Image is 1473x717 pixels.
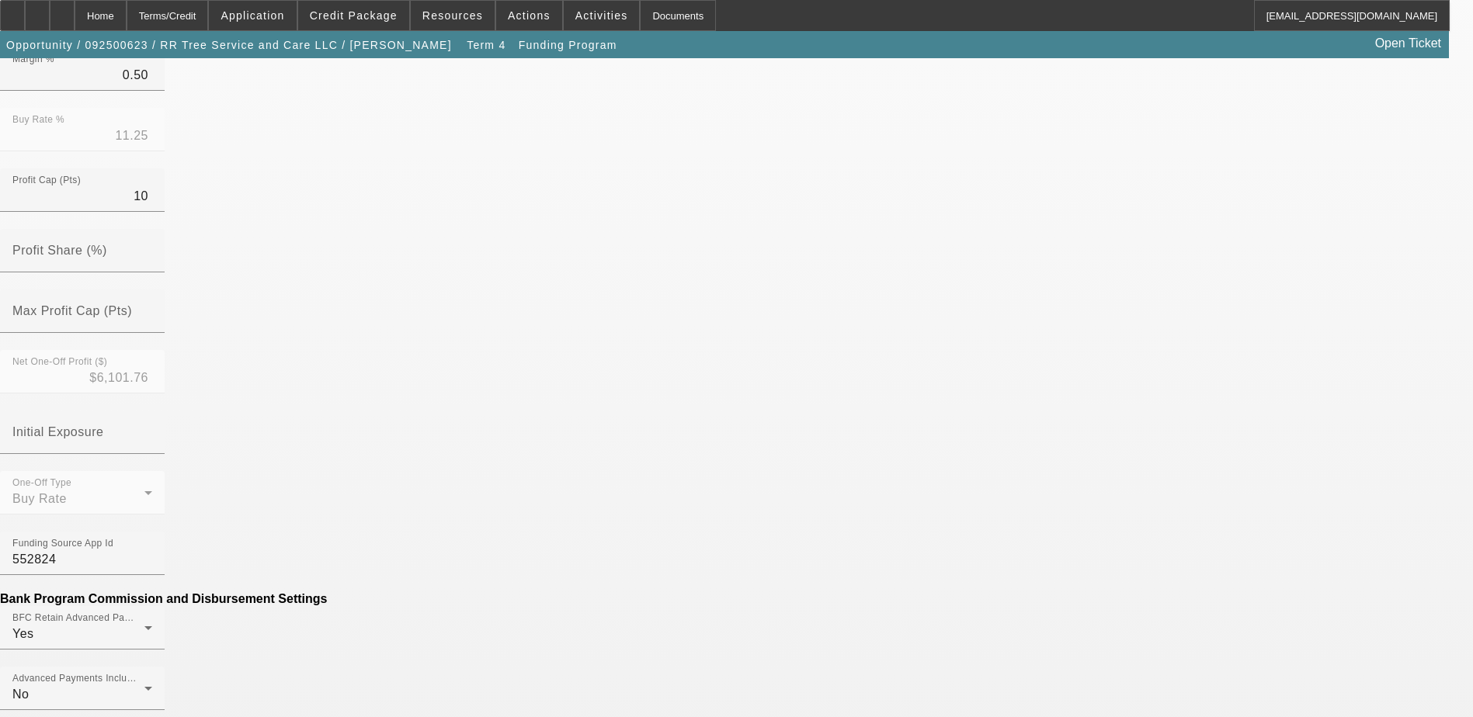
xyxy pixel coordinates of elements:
[422,9,483,22] span: Resources
[298,1,409,30] button: Credit Package
[515,31,621,59] button: Funding Program
[12,613,156,623] mat-label: BFC Retain Advanced Payments
[519,39,617,51] span: Funding Program
[575,9,628,22] span: Activities
[12,54,54,64] mat-label: Margin %
[12,115,64,125] mat-label: Buy Rate %
[310,9,398,22] span: Credit Package
[12,688,29,701] span: No
[12,304,132,317] mat-label: Max Profit Cap (Pts)
[411,1,495,30] button: Resources
[461,31,511,59] button: Term 4
[12,425,103,438] mat-label: Initial Exposure
[12,357,107,367] mat-label: Net One-Off Profit ($)
[6,39,452,51] span: Opportunity / 092500623 / RR Tree Service and Care LLC / [PERSON_NAME]
[12,244,107,257] mat-label: Profit Share (%)
[12,539,113,549] mat-label: Funding Source App Id
[564,1,640,30] button: Activities
[12,478,71,488] mat-label: One-Off Type
[467,39,505,51] span: Term 4
[12,627,34,640] span: Yes
[209,1,296,30] button: Application
[508,9,551,22] span: Actions
[1369,30,1447,57] a: Open Ticket
[12,674,221,684] mat-label: Advanced Payments Include in Bank Profit Cap
[496,1,562,30] button: Actions
[12,175,81,185] mat-label: Profit Cap (Pts)
[221,9,284,22] span: Application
